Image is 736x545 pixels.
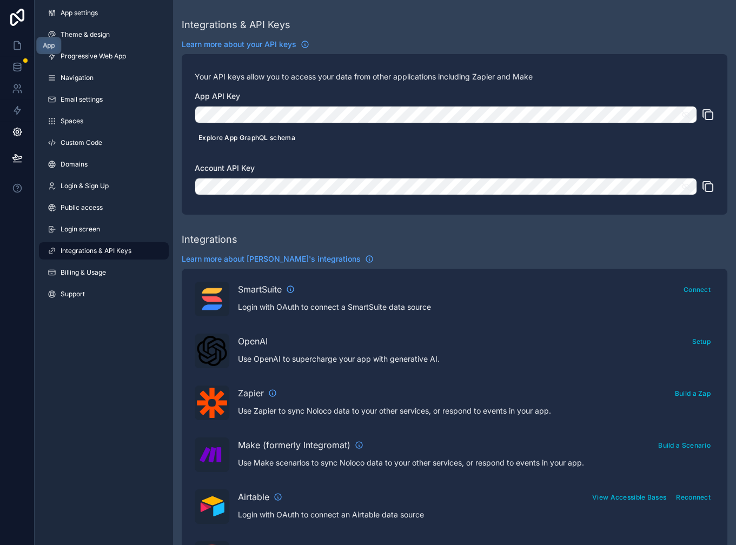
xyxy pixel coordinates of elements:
[195,130,299,145] button: Explore App GraphQL schema
[182,17,290,32] div: Integrations & API Keys
[588,491,670,502] a: View Accessible Bases
[195,91,240,101] span: App API Key
[197,388,227,418] img: Zapier
[43,41,55,50] div: App
[39,69,169,87] a: Navigation
[61,160,88,169] span: Domains
[61,182,109,190] span: Login & Sign Up
[680,283,714,294] a: Connect
[39,199,169,216] a: Public access
[61,117,83,125] span: Spaces
[238,335,268,348] span: OpenAI
[238,438,350,451] span: Make (formerly Integromat)
[195,131,299,142] a: Explore App GraphQL schema
[61,9,98,17] span: App settings
[39,242,169,260] a: Integrations & API Keys
[197,336,227,366] img: OpenAI
[238,302,714,313] p: Login with OAuth to connect a SmartSuite data source
[238,387,264,400] span: Zapier
[672,491,714,502] a: Reconnect
[39,134,169,151] a: Custom Code
[39,91,169,108] a: Email settings
[671,387,714,398] a: Build a Zap
[195,163,255,172] span: Account API Key
[61,247,131,255] span: Integrations & API Keys
[39,4,169,22] a: App settings
[197,284,227,314] img: SmartSuite
[238,509,714,520] p: Login with OAuth to connect an Airtable data source
[672,489,714,505] button: Reconnect
[39,156,169,173] a: Domains
[182,232,237,247] div: Integrations
[688,334,715,349] button: Setup
[238,354,714,364] p: Use OpenAI to supercharge your app with generative AI.
[61,290,85,298] span: Support
[182,39,296,50] span: Learn more about your API keys
[195,71,714,82] p: Your API keys allow you to access your data from other applications including Zapier and Make
[238,490,269,503] span: Airtable
[182,39,309,50] a: Learn more about your API keys
[197,440,227,470] img: Make (formerly Integromat)
[61,52,126,61] span: Progressive Web App
[197,496,227,516] img: Airtable
[654,439,714,450] a: Build a Scenario
[588,489,670,505] button: View Accessible Bases
[39,48,169,65] a: Progressive Web App
[238,457,714,468] p: Use Make scenarios to sync Noloco data to your other services, or respond to events in your app.
[671,386,714,401] button: Build a Zap
[182,254,361,264] span: Learn more about [PERSON_NAME]'s integrations
[39,285,169,303] a: Support
[61,203,103,212] span: Public access
[61,30,110,39] span: Theme & design
[39,112,169,130] a: Spaces
[39,264,169,281] a: Billing & Usage
[61,95,103,104] span: Email settings
[182,254,374,264] a: Learn more about [PERSON_NAME]'s integrations
[39,221,169,238] a: Login screen
[680,282,714,297] button: Connect
[39,177,169,195] a: Login & Sign Up
[61,138,102,147] span: Custom Code
[61,268,106,277] span: Billing & Usage
[61,74,94,82] span: Navigation
[688,335,715,346] a: Setup
[238,406,714,416] p: Use Zapier to sync Noloco data to your other services, or respond to events in your app.
[39,26,169,43] a: Theme & design
[654,437,714,453] button: Build a Scenario
[238,283,282,296] span: SmartSuite
[61,225,100,234] span: Login screen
